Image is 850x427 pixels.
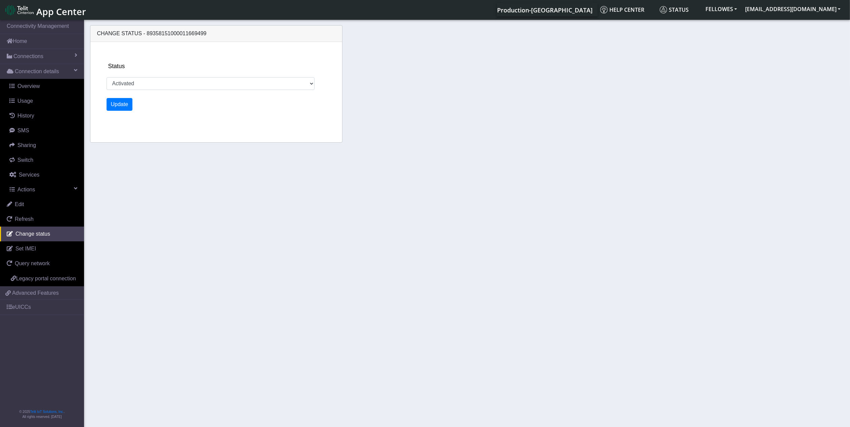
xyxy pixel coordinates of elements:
a: Telit IoT Solutions, Inc. [30,410,64,414]
span: Change status - 89358151000011669499 [97,31,207,36]
button: FELLOWES [701,3,741,15]
span: Sharing [17,142,36,148]
span: History [17,113,34,118]
a: Help center [598,3,657,16]
span: Services [19,172,39,178]
img: status.svg [660,6,667,13]
a: Switch [3,153,84,168]
a: Services [3,168,84,182]
label: Status [108,62,125,70]
button: Update [107,98,133,111]
span: Status [660,6,689,13]
button: [EMAIL_ADDRESS][DOMAIN_NAME] [741,3,845,15]
span: Change status [15,231,50,237]
img: knowledge.svg [600,6,608,13]
span: App Center [36,5,86,18]
span: Switch [17,157,33,163]
span: Advanced Features [12,289,59,297]
span: Edit [15,201,24,207]
span: Refresh [15,216,34,222]
span: Production-[GEOGRAPHIC_DATA] [497,6,593,14]
a: Usage [3,94,84,108]
a: History [3,108,84,123]
span: Connections [13,52,43,60]
a: Your current platform instance [497,3,592,16]
img: logo-telit-cinterion-gw-new.png [5,5,34,15]
span: Query network [15,260,50,266]
span: Connection details [15,67,59,76]
a: Actions [3,182,84,197]
span: Set IMEI [15,246,36,251]
span: SMS [17,128,29,133]
a: SMS [3,123,84,138]
span: Actions [17,187,35,192]
span: Overview [17,83,40,89]
span: Usage [17,98,33,104]
a: Sharing [3,138,84,153]
a: Status [657,3,701,16]
span: Legacy portal connection [16,276,76,281]
a: App Center [5,3,85,17]
a: Overview [3,79,84,94]
span: Help center [600,6,644,13]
